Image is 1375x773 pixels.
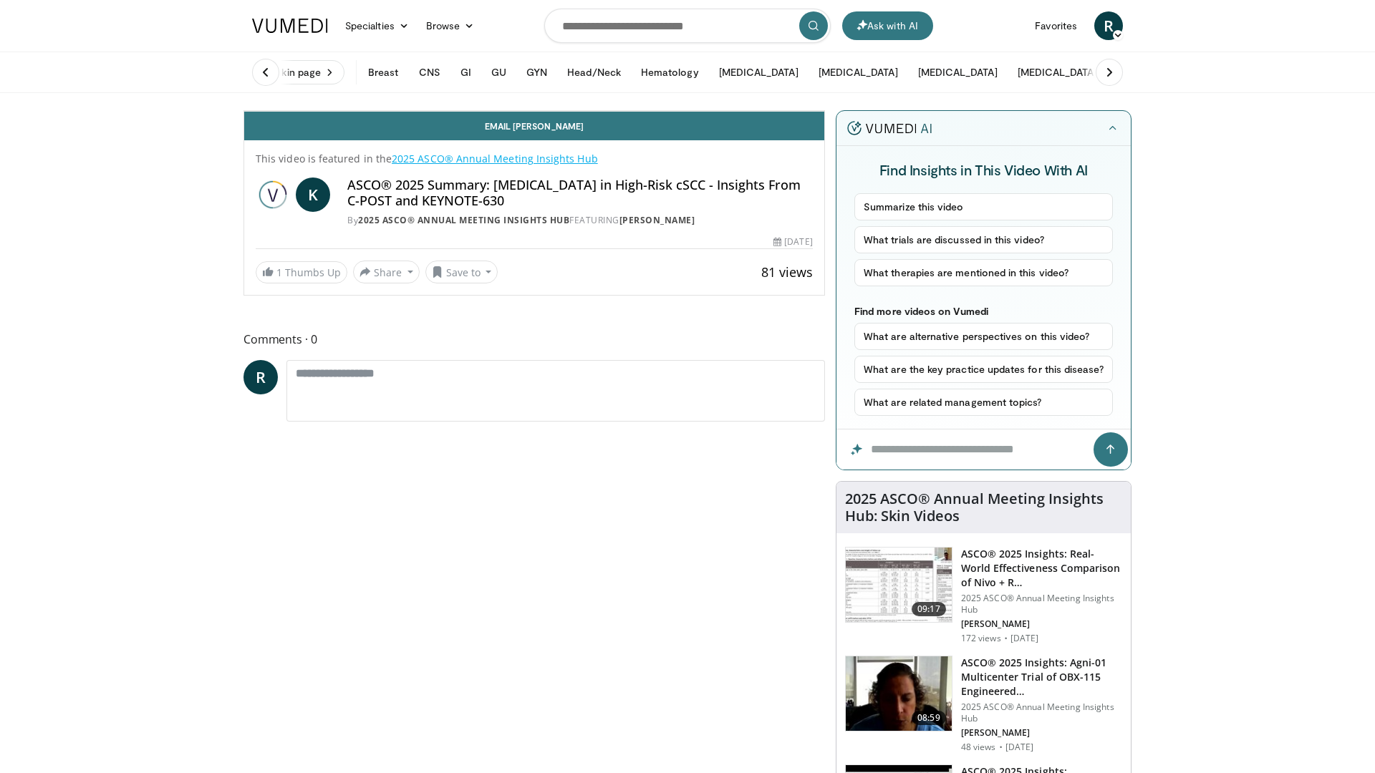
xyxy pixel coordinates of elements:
[244,112,824,140] a: Email [PERSON_NAME]
[961,727,1122,739] p: [PERSON_NAME]
[773,235,812,248] div: [DATE]
[1004,633,1008,644] div: ·
[392,152,598,165] a: 2025 ASCO® Annual Meeting Insights Hub
[842,11,933,40] button: Ask with AI
[854,193,1113,220] button: Summarize this video
[912,602,946,616] span: 09:17
[845,656,1122,753] a: 08:59 ASCO® 2025 Insights: Agni-01 Multicenter Trial of OBX-115 Engineered… 2025 ASCO® Annual Mee...
[410,58,449,87] button: CNS
[961,656,1122,699] h3: ASCO® 2025 Insights: Agni-01 Multicenter Trial of OBX-115 Engineered…
[854,323,1113,350] button: What are alternative perspectives on this video?
[243,330,825,349] span: Comments 0
[912,711,946,725] span: 08:59
[353,261,420,283] button: Share
[961,633,1001,644] p: 172 views
[256,178,290,212] img: 2025 ASCO® Annual Meeting Insights Hub
[296,178,330,212] a: K
[854,226,1113,253] button: What trials are discussed in this video?
[483,58,515,87] button: GU
[845,490,1122,525] h4: 2025 ASCO® Annual Meeting Insights Hub: Skin Videos
[910,58,1006,87] button: [MEDICAL_DATA]
[1009,58,1106,87] button: [MEDICAL_DATA]
[1094,11,1123,40] a: R
[632,58,708,87] button: Hematology
[961,547,1122,590] h3: ASCO® 2025 Insights: Real-World Effectiveness Comparison of Nivo + R…
[559,58,629,87] button: Head/Neck
[256,152,813,166] p: This video is featured in the
[1010,633,1039,644] p: [DATE]
[1005,742,1034,753] p: [DATE]
[961,618,1122,630] p: [PERSON_NAME]
[347,214,813,227] div: By FEATURING
[544,9,831,43] input: Search topics, interventions
[244,111,824,112] video-js: Video Player
[418,11,483,40] a: Browse
[452,58,480,87] button: GI
[961,701,1122,724] p: 2025 ASCO® Annual Meeting Insights Hub
[846,548,952,622] img: ae2f56e5-51f2-42f8-bc82-196091d75f3c.150x105_q85_crop-smart_upscale.jpg
[854,259,1113,286] button: What therapies are mentioned in this video?
[961,742,996,753] p: 48 views
[710,58,807,87] button: [MEDICAL_DATA]
[243,60,344,84] a: Visit Skin page
[358,214,569,226] a: 2025 ASCO® Annual Meeting Insights Hub
[854,160,1113,179] h4: Find Insights in This Video With AI
[425,261,498,283] button: Save to
[619,214,695,226] a: [PERSON_NAME]
[810,58,907,87] button: [MEDICAL_DATA]
[961,593,1122,616] p: 2025 ASCO® Annual Meeting Insights Hub
[518,58,556,87] button: GYN
[252,19,328,33] img: VuMedi Logo
[846,656,952,731] img: 3248663f-dc87-4925-8fb4-a7a57f5c8f6b.150x105_q85_crop-smart_upscale.jpg
[1026,11,1086,40] a: Favorites
[761,263,813,281] span: 81 views
[337,11,418,40] a: Specialties
[347,178,813,208] h4: ASCO® 2025 Summary: [MEDICAL_DATA] in High-Risk cSCC - Insights From C-POST and KEYNOTE-630
[854,389,1113,416] button: What are related management topics?
[999,742,1003,753] div: ·
[845,547,1122,644] a: 09:17 ASCO® 2025 Insights: Real-World Effectiveness Comparison of Nivo + R… 2025 ASCO® Annual Mee...
[243,360,278,394] a: R
[854,305,1113,317] p: Find more videos on Vumedi
[847,121,932,135] img: vumedi-ai-logo.v2.svg
[360,58,407,87] button: Breast
[836,429,1131,470] input: Question for the AI
[854,356,1113,383] button: What are the key practice updates for this disease?
[276,266,282,279] span: 1
[256,261,347,283] a: 1 Thumbs Up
